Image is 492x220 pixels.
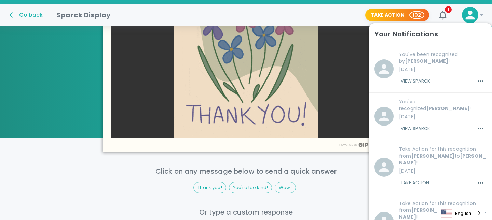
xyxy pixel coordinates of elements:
p: You've recognized ! [399,98,487,112]
aside: Language selected: English [438,207,485,220]
div: You're too kind! [229,182,272,193]
p: You've been recognized by ! [399,51,487,64]
b: [PERSON_NAME] [426,105,470,112]
p: [DATE] [399,66,487,73]
div: Language [438,207,485,220]
p: Take Action for this recognition from to ! [399,146,487,166]
button: Take Action [399,177,431,189]
button: Go back [8,11,43,19]
h1: Sparck Display [56,10,111,20]
button: View Sparck [399,123,432,134]
a: English [438,207,485,220]
b: [PERSON_NAME] [399,152,486,166]
b: [PERSON_NAME] [411,207,455,214]
button: 1 [435,7,451,23]
div: Thank you! [193,182,226,193]
div: Wow! [275,182,296,193]
p: [DATE] [399,113,487,120]
span: 1 [445,6,452,13]
p: 102 [413,12,421,18]
b: [PERSON_NAME] [405,58,448,64]
b: [PERSON_NAME] [411,152,455,159]
p: Or type a custom response [123,207,369,218]
span: Thank you! [194,184,226,191]
span: You're too kind! [229,184,272,191]
span: Wow! [275,184,296,191]
button: View Sparck [399,75,432,87]
img: Powered by GIPHY [338,143,379,147]
button: Take Action 102 [365,9,429,21]
h6: Your Notifications [374,29,438,40]
p: Click on any message below to send a quick answer [123,166,369,177]
p: [DATE] [399,167,487,174]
